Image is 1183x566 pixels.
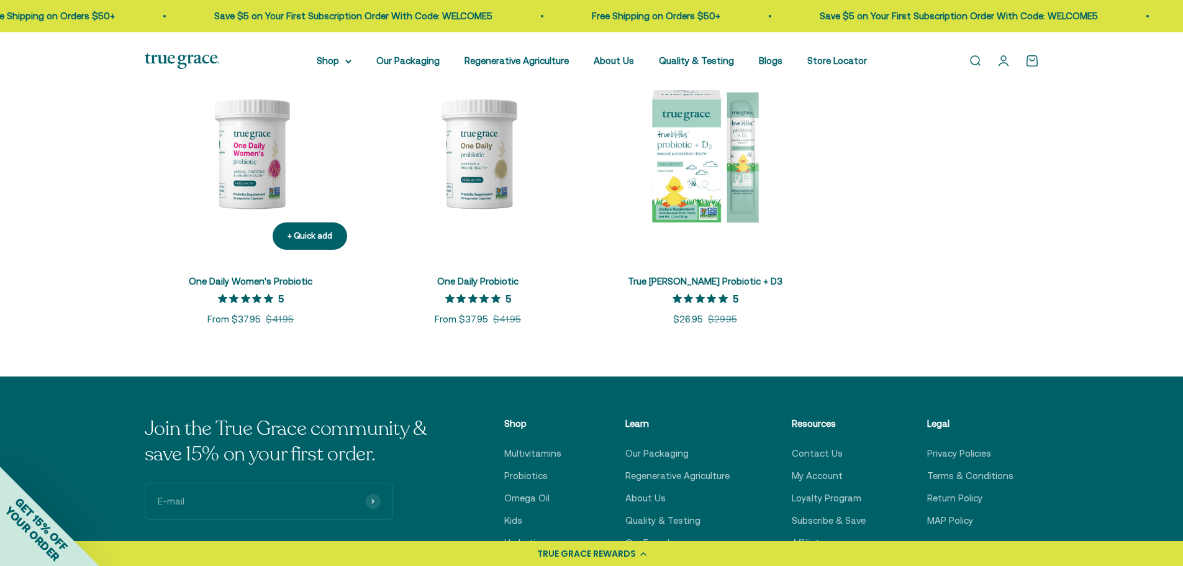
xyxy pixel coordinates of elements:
[792,416,866,431] p: Resources
[625,468,730,483] a: Regenerative Agriculture
[792,513,866,528] a: Subscribe & Save
[504,536,546,550] a: Hydration
[437,276,519,286] a: One Daily Probiotic
[625,513,700,528] a: Quality & Testing
[759,55,782,66] a: Blogs
[927,513,973,528] a: MAP Policy
[493,312,521,327] compare-at-price: $41.95
[927,468,1013,483] a: Terms & Conditions
[625,536,678,550] a: Our Founder
[376,55,440,66] a: Our Packaging
[733,292,738,304] p: 5
[807,55,867,66] a: Store Locator
[214,9,492,24] p: Save $5 on Your First Subscription Order With Code: WELCOME5
[218,290,278,308] span: 5 out 5 stars rating in total 4 reviews
[273,222,347,250] button: + Quick add
[278,292,284,304] p: 5
[625,446,689,461] a: Our Packaging
[792,491,861,506] a: Loyalty Program
[927,446,991,461] a: Privacy Policies
[2,504,62,564] span: YOUR ORDER
[625,416,730,431] p: Learn
[708,312,737,327] compare-at-price: $29.95
[372,47,584,260] img: Daily Probiotic forDigestive and Immune Support:* - 90 Billion CFU at time of manufacturing (30 B...
[266,312,294,327] compare-at-price: $41.95
[592,11,720,21] a: Free Shipping on Orders $50+
[594,55,634,66] a: About Us
[792,536,830,550] a: Affiliates
[189,276,312,286] a: One Daily Women's Probiotic
[927,416,1013,431] p: Legal
[504,491,550,506] a: Omega Oil
[927,491,982,506] a: Return Policy
[465,55,569,66] a: Regenerative Agriculture
[504,513,522,528] a: Kids
[673,312,703,327] sale-price: $26.95
[207,312,261,327] sale-price: From $37.95
[12,495,70,553] span: GET 15% OFF
[628,276,782,286] a: True [PERSON_NAME] Probiotic + D3
[504,446,561,461] a: Multivitamins
[435,312,488,327] sale-price: From $37.95
[445,290,505,308] span: 5 out 5 stars rating in total 1 reviews
[625,491,666,506] a: About Us
[659,55,734,66] a: Quality & Testing
[792,468,843,483] a: My Account
[288,230,332,243] div: + Quick add
[504,468,548,483] a: Probiotics
[505,292,511,304] p: 5
[145,416,443,468] p: Join the True Grace community & save 15% on your first order.
[504,416,564,431] p: Shop
[820,9,1098,24] p: Save $5 on Your First Subscription Order With Code: WELCOME5
[537,547,636,560] div: TRUE GRACE REWARDS
[145,47,357,260] img: Daily Probiotic for Women's Vaginal, Digestive, and Immune Support* - 90 Billion CFU at time of m...
[317,53,351,68] summary: Shop
[599,47,812,260] img: Vitamin D is essential for your little one’s development and immune health, and it can be tricky ...
[792,446,843,461] a: Contact Us
[673,290,733,308] span: 5 out 5 stars rating in total 3 reviews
